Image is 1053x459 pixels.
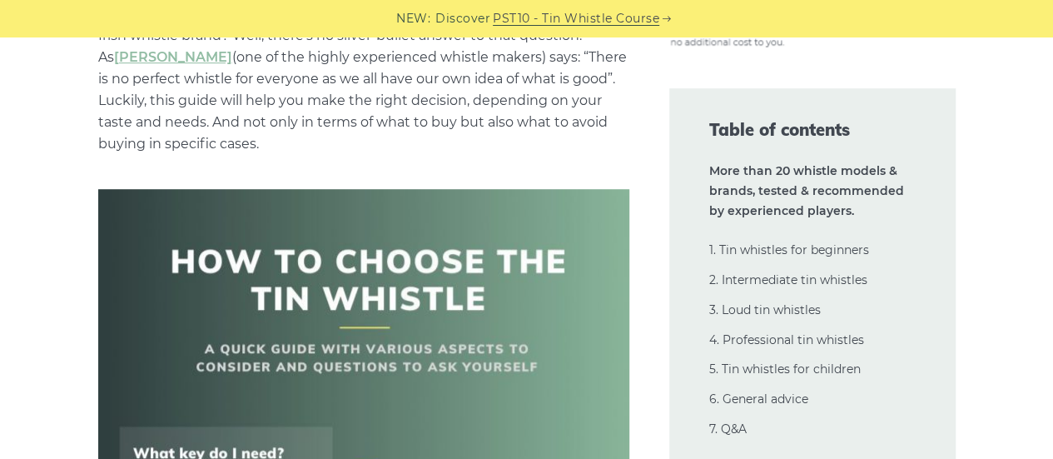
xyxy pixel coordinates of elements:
[709,392,808,407] a: 6. General advice
[709,302,821,317] a: 3. Loud tin whistles
[396,9,430,28] span: NEW:
[709,242,869,257] a: 1. Tin whistles for beginners
[435,9,490,28] span: Discover
[709,272,867,287] a: 2. Intermediate tin whistles
[98,3,629,155] p: What is the best Irish tin whistle (penny whistle) to buy? Or, is there the best Irish whistle br...
[709,118,916,142] span: Table of contents
[709,332,864,347] a: 4. Professional tin whistles
[709,362,861,377] a: 5. Tin whistles for children
[114,49,232,65] a: undefined (opens in a new tab)
[709,422,747,437] a: 7. Q&A
[493,9,659,28] a: PST10 - Tin Whistle Course
[709,163,904,218] strong: More than 20 whistle models & brands, tested & recommended by experienced players.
